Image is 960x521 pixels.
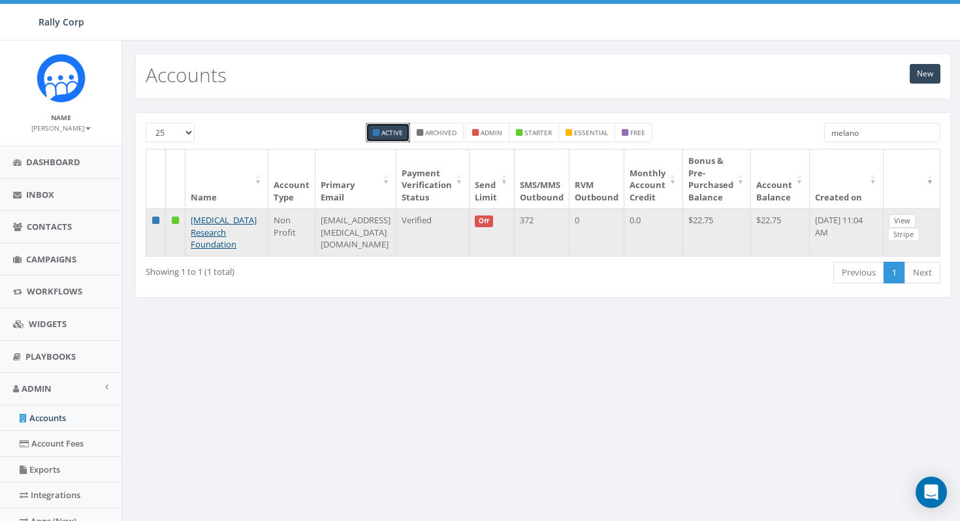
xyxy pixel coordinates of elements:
img: Icon_1.png [37,54,86,103]
td: 0.0 [624,208,683,256]
span: Workflows [27,285,82,297]
small: free [630,128,645,137]
small: essential [574,128,608,137]
span: Dashboard [26,156,80,168]
small: admin [481,128,502,137]
a: [PERSON_NAME] [31,121,91,133]
th: Bonus &amp; Pre-Purchased Balance: activate to sort column ascending [683,150,751,208]
td: [DATE] 11:04 AM [810,208,884,256]
th: Created on: activate to sort column ascending [810,150,884,208]
input: Type to search [824,123,940,142]
div: Showing 1 to 1 (1 total) [146,260,466,278]
span: Contacts [27,221,72,232]
small: [PERSON_NAME] [31,123,91,133]
td: Non Profit [268,208,315,256]
a: Previous [833,262,884,283]
td: Verified [396,208,470,256]
th: Primary Email : activate to sort column ascending [315,150,396,208]
td: 0 [569,208,624,256]
span: Rally Corp [39,16,84,28]
span: Off [475,215,493,227]
td: [EMAIL_ADDRESS][MEDICAL_DATA][DOMAIN_NAME] [315,208,396,256]
span: Inbox [26,189,54,200]
h2: Accounts [146,64,227,86]
a: Next [904,262,940,283]
a: Stripe [888,228,919,242]
small: Active [381,128,403,137]
th: Send Limit: activate to sort column ascending [470,150,515,208]
th: Name: activate to sort column ascending [185,150,268,208]
th: Payment Verification Status : activate to sort column ascending [396,150,470,208]
a: View [889,214,916,228]
td: 372 [515,208,569,256]
td: $22.75 [683,208,751,256]
th: Monthly Account Credit: activate to sort column ascending [624,150,683,208]
small: Name [51,113,71,122]
td: $22.75 [751,208,810,256]
th: SMS/MMS Outbound [515,150,569,208]
span: Admin [22,383,52,394]
th: Account Balance: activate to sort column ascending [751,150,810,208]
small: starter [524,128,552,137]
a: 1 [884,262,905,283]
div: Open Intercom Messenger [916,477,947,508]
th: Account Type [268,150,315,208]
th: RVM Outbound [569,150,624,208]
span: Widgets [29,318,67,330]
small: Archived [425,128,456,137]
a: [MEDICAL_DATA] Research Foundation [191,214,257,250]
span: Campaigns [26,253,76,265]
a: New [910,64,940,84]
span: Playbooks [25,351,76,362]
